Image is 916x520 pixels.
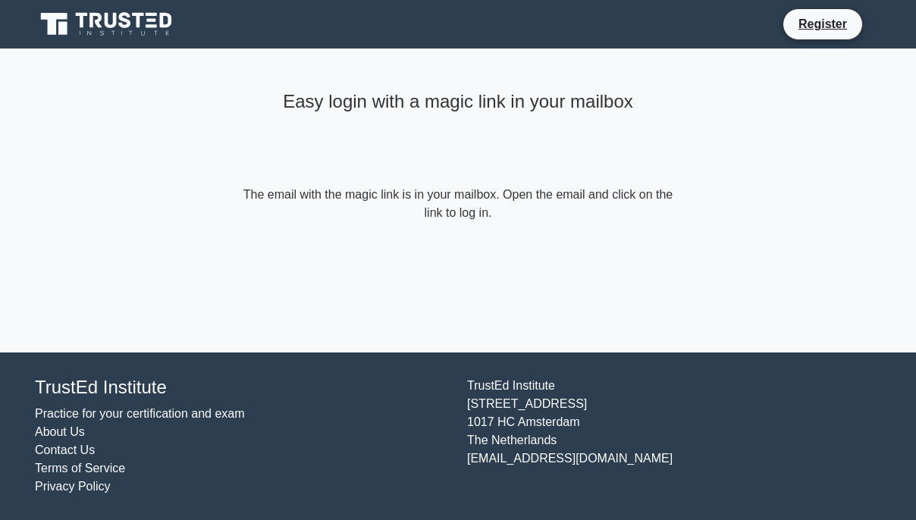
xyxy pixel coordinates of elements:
[35,377,449,399] h4: TrustEd Institute
[35,425,85,438] a: About Us
[35,480,111,493] a: Privacy Policy
[240,186,676,222] form: The email with the magic link is in your mailbox. Open the email and click on the link to log in.
[240,91,676,113] h4: Easy login with a magic link in your mailbox
[789,14,856,33] a: Register
[35,443,95,456] a: Contact Us
[35,407,245,420] a: Practice for your certification and exam
[458,377,890,496] div: TrustEd Institute [STREET_ADDRESS] 1017 HC Amsterdam The Netherlands [EMAIL_ADDRESS][DOMAIN_NAME]
[35,462,125,475] a: Terms of Service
